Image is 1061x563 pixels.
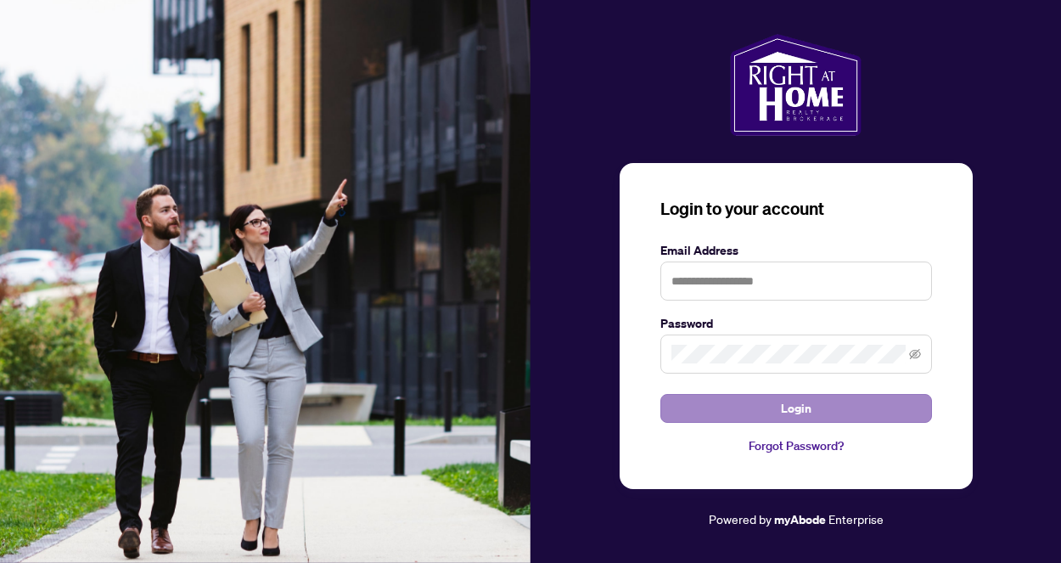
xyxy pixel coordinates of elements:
[660,394,932,423] button: Login
[774,510,826,529] a: myAbode
[660,241,932,260] label: Email Address
[660,314,932,333] label: Password
[828,511,884,526] span: Enterprise
[660,436,932,455] a: Forgot Password?
[909,348,921,360] span: eye-invisible
[709,511,772,526] span: Powered by
[781,395,811,422] span: Login
[660,197,932,221] h3: Login to your account
[730,34,862,136] img: ma-logo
